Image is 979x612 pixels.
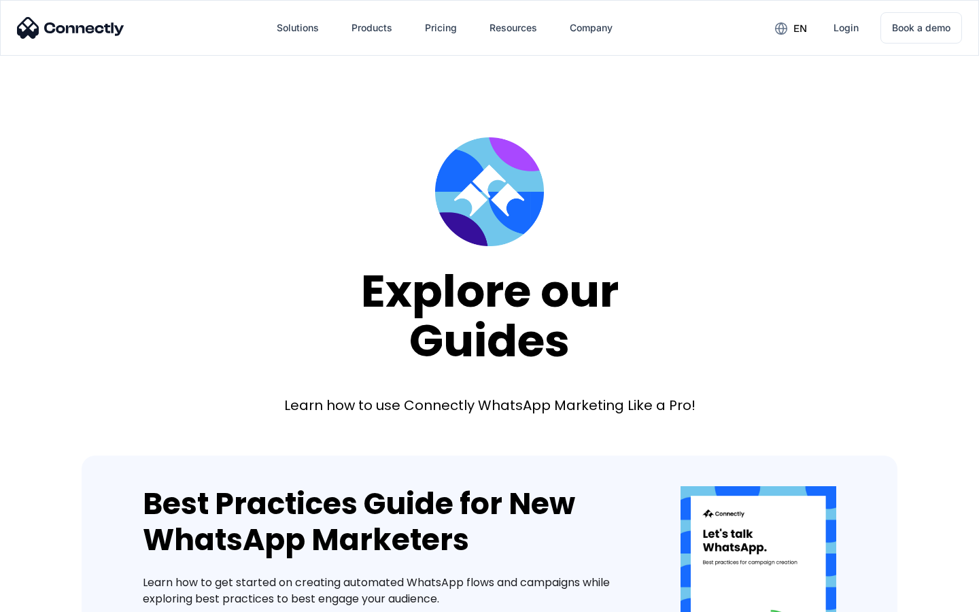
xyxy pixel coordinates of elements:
[793,19,807,38] div: en
[880,12,962,44] a: Book a demo
[27,588,82,607] ul: Language list
[834,18,859,37] div: Login
[17,17,124,39] img: Connectly Logo
[489,18,537,37] div: Resources
[143,575,640,607] div: Learn how to get started on creating automated WhatsApp flows and campaigns while exploring best ...
[414,12,468,44] a: Pricing
[351,18,392,37] div: Products
[284,396,695,415] div: Learn how to use Connectly WhatsApp Marketing Like a Pro!
[143,486,640,558] div: Best Practices Guide for New WhatsApp Marketers
[425,18,457,37] div: Pricing
[14,588,82,607] aside: Language selected: English
[570,18,613,37] div: Company
[277,18,319,37] div: Solutions
[823,12,870,44] a: Login
[361,267,619,365] div: Explore our Guides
